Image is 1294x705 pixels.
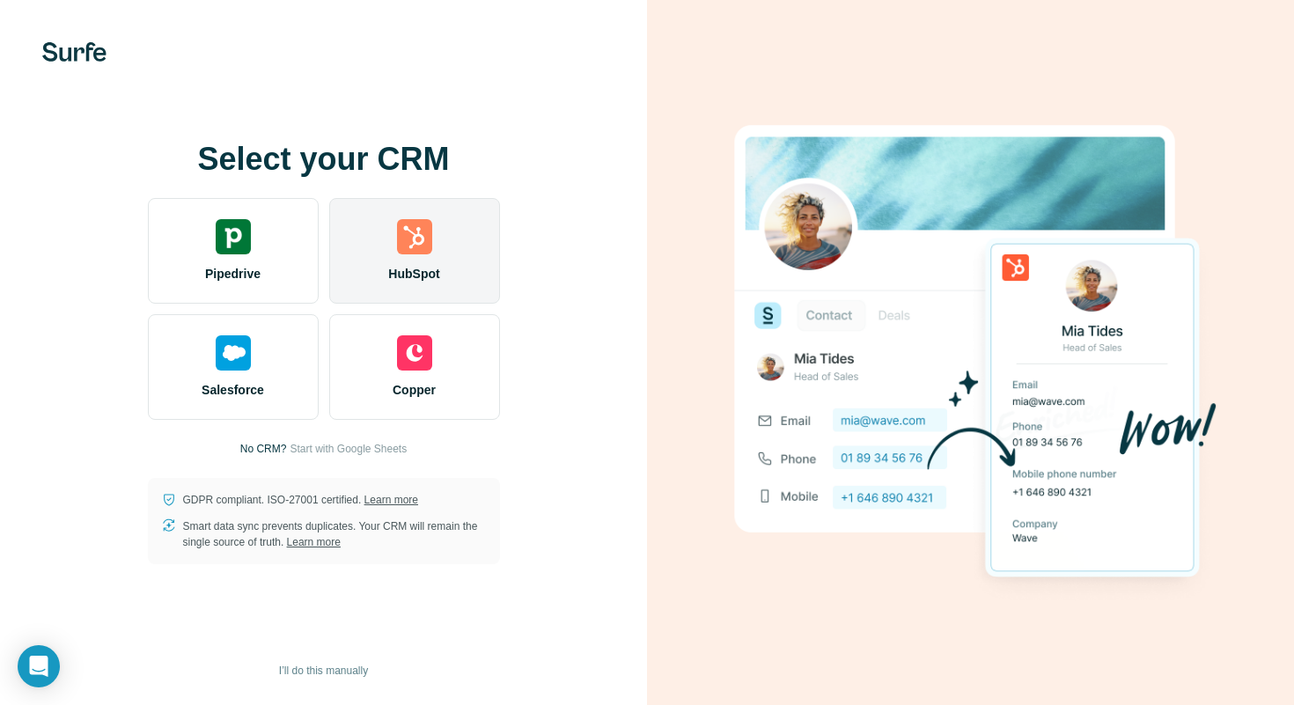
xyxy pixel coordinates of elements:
[216,335,251,371] img: salesforce's logo
[148,142,500,177] h1: Select your CRM
[279,663,368,679] span: I’ll do this manually
[267,657,380,684] button: I’ll do this manually
[183,518,486,550] p: Smart data sync prevents duplicates. Your CRM will remain the single source of truth.
[388,265,439,283] span: HubSpot
[724,98,1217,608] img: HUBSPOT image
[287,536,341,548] a: Learn more
[205,265,261,283] span: Pipedrive
[18,645,60,687] div: Open Intercom Messenger
[393,381,436,399] span: Copper
[397,219,432,254] img: hubspot's logo
[364,494,418,506] a: Learn more
[202,381,264,399] span: Salesforce
[240,441,287,457] p: No CRM?
[216,219,251,254] img: pipedrive's logo
[397,335,432,371] img: copper's logo
[42,42,107,62] img: Surfe's logo
[290,441,407,457] button: Start with Google Sheets
[183,492,418,508] p: GDPR compliant. ISO-27001 certified.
